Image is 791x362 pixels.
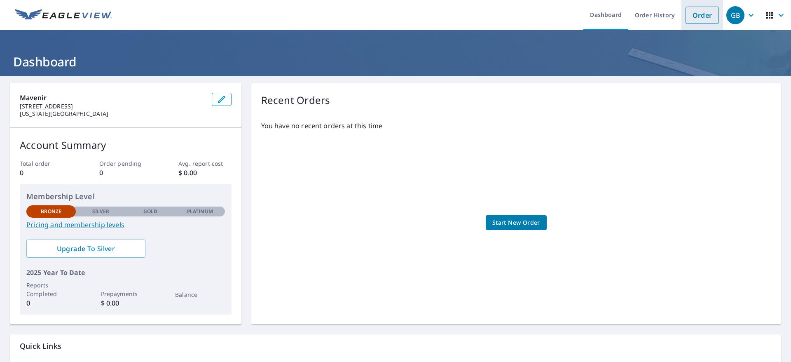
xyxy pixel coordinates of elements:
[26,191,225,202] p: Membership Level
[20,93,205,103] p: Mavenir
[726,6,744,24] div: GB
[15,9,112,21] img: EV Logo
[101,298,150,308] p: $ 0.00
[20,341,771,351] p: Quick Links
[187,208,213,215] p: Platinum
[92,208,110,215] p: Silver
[686,7,719,24] a: Order
[178,159,231,168] p: Avg. report cost
[26,268,225,277] p: 2025 Year To Date
[20,138,232,153] p: Account Summary
[26,240,145,258] a: Upgrade To Silver
[20,168,73,178] p: 0
[26,298,76,308] p: 0
[492,218,540,228] span: Start New Order
[26,220,225,230] a: Pricing and membership levels
[33,244,139,253] span: Upgrade To Silver
[20,103,205,110] p: [STREET_ADDRESS]
[99,168,152,178] p: 0
[261,93,330,108] p: Recent Orders
[101,289,150,298] p: Prepayments
[26,281,76,298] p: Reports Completed
[10,53,781,70] h1: Dashboard
[20,110,205,118] p: [US_STATE][GEOGRAPHIC_DATA]
[178,168,231,178] p: $ 0.00
[143,208,157,215] p: Gold
[261,121,771,131] p: You have no recent orders at this time
[20,159,73,168] p: Total order
[175,290,225,299] p: Balance
[41,208,61,215] p: Bronze
[486,215,547,230] a: Start New Order
[99,159,152,168] p: Order pending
